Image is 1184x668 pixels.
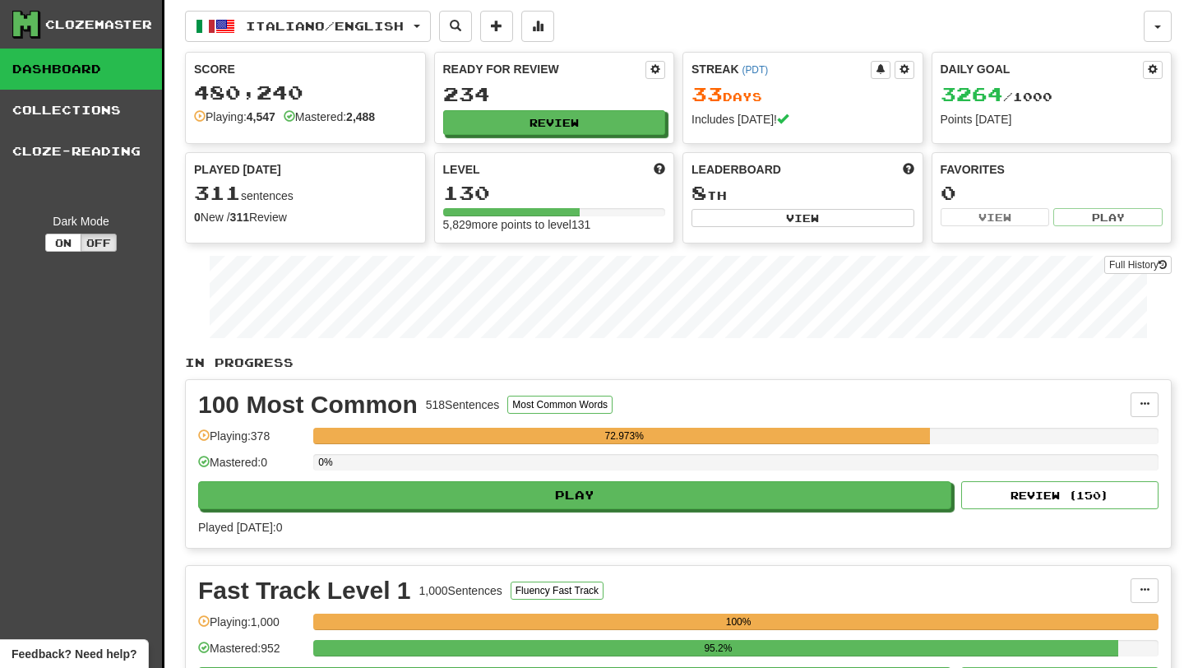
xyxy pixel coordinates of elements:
button: Fluency Fast Track [511,582,604,600]
span: Open feedback widget [12,646,136,662]
div: Clozemaster [45,16,152,33]
strong: 0 [194,211,201,224]
span: / 1000 [941,90,1052,104]
span: Italiano / English [246,19,404,33]
div: 234 [443,84,666,104]
a: (PDT) [742,64,768,76]
span: Played [DATE] [194,161,281,178]
span: Score more points to level up [654,161,665,178]
button: Add sentence to collection [480,11,513,42]
span: 3264 [941,82,1003,105]
div: Score [194,61,417,77]
div: Fast Track Level 1 [198,578,411,603]
div: 100 Most Common [198,392,418,417]
div: Daily Goal [941,61,1144,79]
div: Streak [691,61,871,77]
button: View [691,209,914,227]
div: Mastered: 952 [198,640,305,667]
div: 480,240 [194,82,417,103]
div: Favorites [941,161,1163,178]
span: 33 [691,82,723,105]
div: Ready for Review [443,61,646,77]
button: View [941,208,1050,226]
div: th [691,183,914,204]
div: Day s [691,84,914,105]
button: Review (150) [961,481,1159,509]
span: Leaderboard [691,161,781,178]
div: 5,829 more points to level 131 [443,216,666,233]
span: 8 [691,181,707,204]
div: 130 [443,183,666,203]
div: Includes [DATE]! [691,111,914,128]
div: Playing: 378 [198,428,305,455]
a: Full History [1104,256,1172,274]
div: Playing: 1,000 [198,614,305,641]
span: Level [443,161,480,178]
button: Italiano/English [185,11,431,42]
strong: 311 [230,211,249,224]
div: 95.2% [318,640,1117,656]
div: 518 Sentences [426,397,500,413]
button: Most Common Words [507,396,613,414]
div: 72.973% [318,428,930,444]
div: Dark Mode [12,213,150,230]
button: Play [1053,208,1163,226]
strong: 4,547 [247,110,275,123]
div: 1,000 Sentences [419,582,502,599]
button: Search sentences [439,11,472,42]
div: New / Review [194,209,417,225]
button: Play [198,481,951,509]
p: In Progress [185,355,1172,371]
button: More stats [521,11,554,42]
button: Review [443,110,666,135]
div: 0 [941,183,1163,203]
div: 100% [318,614,1159,630]
div: Points [DATE] [941,111,1163,128]
div: Playing: [194,109,275,125]
button: On [45,234,81,252]
div: sentences [194,183,417,204]
div: Mastered: 0 [198,454,305,481]
span: 311 [194,181,241,204]
button: Off [81,234,117,252]
span: This week in points, UTC [903,161,914,178]
strong: 2,488 [346,110,375,123]
div: Mastered: [284,109,375,125]
span: Played [DATE]: 0 [198,521,282,534]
